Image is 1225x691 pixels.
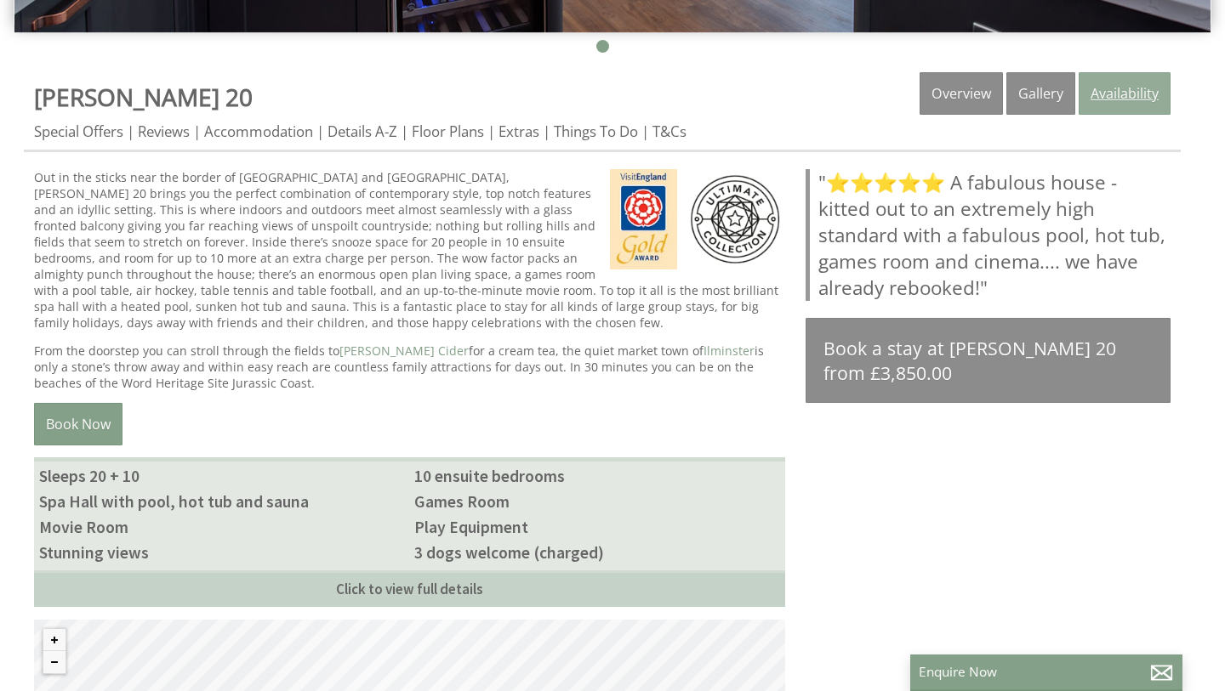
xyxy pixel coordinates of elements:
a: Gallery [1006,72,1075,115]
p: From the doorstep you can stroll through the fields to for a cream tea, the quiet market town of ... [34,343,785,391]
a: Book Now [34,403,122,445]
button: Zoom out [43,651,66,673]
a: Extras [499,122,539,141]
a: Ilminster [704,343,755,359]
li: Movie Room [34,514,409,540]
a: Accommodation [204,122,313,141]
li: Stunning views [34,540,409,565]
li: 3 dogs welcome (charged) [409,540,784,565]
li: Games Room [409,489,784,514]
img: Ultimate Collection - Ultimate Collection [685,169,784,269]
a: Things To Do [554,122,638,141]
a: Availability [1079,72,1171,115]
a: Click to view full details [34,570,785,607]
a: Book a stay at [PERSON_NAME] 20 from £3,850.00 [806,318,1171,403]
li: 10 ensuite bedrooms [409,463,784,489]
blockquote: "⭐⭐⭐⭐⭐ A fabulous house - kitted out to an extremely high standard with a fabulous pool, hot tub,... [806,169,1171,301]
button: Zoom in [43,629,66,651]
a: [PERSON_NAME] Cider [339,343,469,359]
p: Out in the sticks near the border of [GEOGRAPHIC_DATA] and [GEOGRAPHIC_DATA], [PERSON_NAME] 20 br... [34,169,785,331]
a: Reviews [138,122,190,141]
a: T&Cs [652,122,687,141]
li: Sleeps 20 + 10 [34,463,409,489]
a: Special Offers [34,122,123,141]
img: Visit England - Gold Award [610,169,677,269]
li: Spa Hall with pool, hot tub and sauna [34,489,409,514]
a: [PERSON_NAME] 20 [34,81,253,113]
a: Overview [920,72,1003,115]
a: Details A-Z [328,122,397,141]
p: Enquire Now [919,663,1174,681]
li: Play Equipment [409,514,784,540]
a: Floor Plans [412,122,484,141]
